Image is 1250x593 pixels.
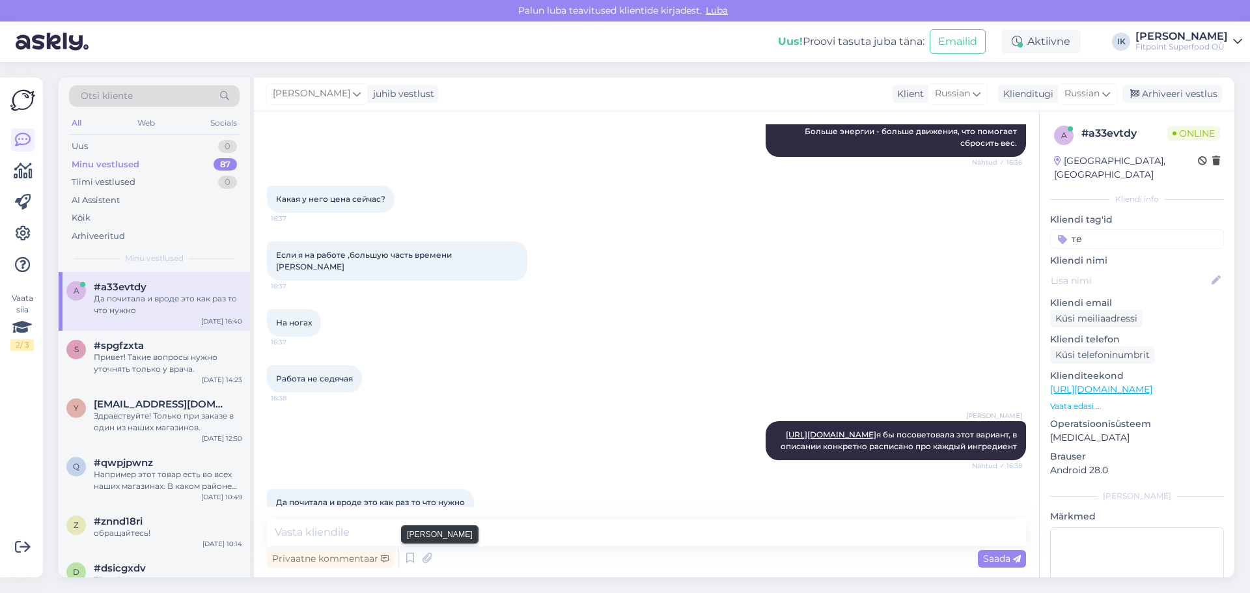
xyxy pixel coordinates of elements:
[74,403,79,413] span: y
[1054,154,1198,182] div: [GEOGRAPHIC_DATA], [GEOGRAPHIC_DATA]
[966,411,1022,421] span: [PERSON_NAME]
[73,567,79,577] span: d
[1050,510,1224,523] p: Märkmed
[778,34,924,49] div: Proovi tasuta juba täna:
[1050,254,1224,268] p: Kliendi nimi
[1050,417,1224,431] p: Operatsioonisüsteem
[201,316,242,326] div: [DATE] 16:40
[74,344,79,354] span: s
[1135,31,1242,52] a: [PERSON_NAME]Fitpoint Superfood OÜ
[94,562,146,574] span: #dsicgxdv
[276,194,385,204] span: Какая у него цена сейчас?
[73,462,79,471] span: q
[202,434,242,443] div: [DATE] 12:50
[1050,369,1224,383] p: Klienditeekond
[72,140,88,153] div: Uus
[271,337,320,347] span: 16:37
[998,87,1053,101] div: Klienditugi
[930,29,986,54] button: Emailid
[94,410,242,434] div: Здравствуйте! Только при заказе в один из наших магазинов.
[778,35,803,48] b: Uus!
[1050,346,1155,364] div: Küsi telefoninumbrit
[69,115,84,131] div: All
[94,457,153,469] span: #qwpjpwnz
[94,281,146,293] span: #a33evtdy
[271,281,320,291] span: 16:37
[267,550,394,568] div: Privaatne kommentaar
[972,158,1022,167] span: Nähtud ✓ 16:36
[1050,463,1224,477] p: Android 28.0
[74,520,79,530] span: z
[1064,87,1100,101] span: Russian
[1061,130,1067,140] span: a
[135,115,158,131] div: Web
[94,516,143,527] span: #znnd18ri
[1122,85,1223,103] div: Arhiveeri vestlus
[276,250,454,271] span: Если я на работе ,большую часть времени [PERSON_NAME]
[1050,450,1224,463] p: Brauser
[1167,126,1220,141] span: Online
[201,492,242,502] div: [DATE] 10:49
[276,497,465,507] span: Да почитала и вроде это как раз то что нужно
[94,352,242,375] div: Привет! Такие вопросы нужно уточнять только у врача.
[271,214,320,223] span: 16:37
[1135,42,1228,52] div: Fitpoint Superfood OÜ
[218,140,237,153] div: 0
[273,87,350,101] span: [PERSON_NAME]
[72,176,135,189] div: Tiimi vestlused
[94,293,242,316] div: Да почитала и вроде это как раз то что нужно
[1050,193,1224,205] div: Kliendi info
[202,539,242,549] div: [DATE] 10:14
[1050,310,1143,327] div: Küsi meiliaadressi
[74,286,79,296] span: a
[1050,333,1224,346] p: Kliendi telefon
[125,253,184,264] span: Minu vestlused
[786,430,876,439] a: [URL][DOMAIN_NAME]
[94,574,242,586] div: Tänan!
[10,88,35,113] img: Askly Logo
[935,87,970,101] span: Russian
[1050,213,1224,227] p: Kliendi tag'id
[1001,30,1081,53] div: Aktiivne
[202,375,242,385] div: [DATE] 14:23
[81,89,133,103] span: Otsi kliente
[1135,31,1228,42] div: [PERSON_NAME]
[407,529,473,540] small: [PERSON_NAME]
[972,461,1022,471] span: Nähtud ✓ 16:38
[94,398,229,410] span: yasynenkoigor@gmail.com
[94,527,242,539] div: обращайтесь!
[72,194,120,207] div: AI Assistent
[892,87,924,101] div: Klient
[1050,400,1224,412] p: Vaata edasi ...
[1051,273,1209,288] input: Lisa nimi
[276,318,312,327] span: На ногах
[1050,383,1152,395] a: [URL][DOMAIN_NAME]
[1081,126,1167,141] div: # a33evtdy
[1050,229,1224,249] input: Lisa tag
[276,374,353,383] span: Работа не седячая
[214,158,237,171] div: 87
[368,87,434,101] div: juhib vestlust
[1050,431,1224,445] p: [MEDICAL_DATA]
[208,115,240,131] div: Socials
[10,339,34,351] div: 2 / 3
[94,469,242,492] div: Например этот товар есть во всех наших магазинах. В каком районе вы [GEOGRAPHIC_DATA]? Я могу соо...
[72,212,90,225] div: Kõik
[94,340,144,352] span: #spgfzxta
[983,553,1021,564] span: Saada
[218,176,237,189] div: 0
[1050,296,1224,310] p: Kliendi email
[10,292,34,351] div: Vaata siia
[271,393,320,403] span: 16:38
[702,5,732,16] span: Luba
[1050,490,1224,502] div: [PERSON_NAME]
[781,430,1019,451] span: я бы посоветовала этот вариант, в описании конкретно расписано про каждый ингредиент
[72,230,125,243] div: Arhiveeritud
[72,158,139,171] div: Minu vestlused
[1112,33,1130,51] div: IK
